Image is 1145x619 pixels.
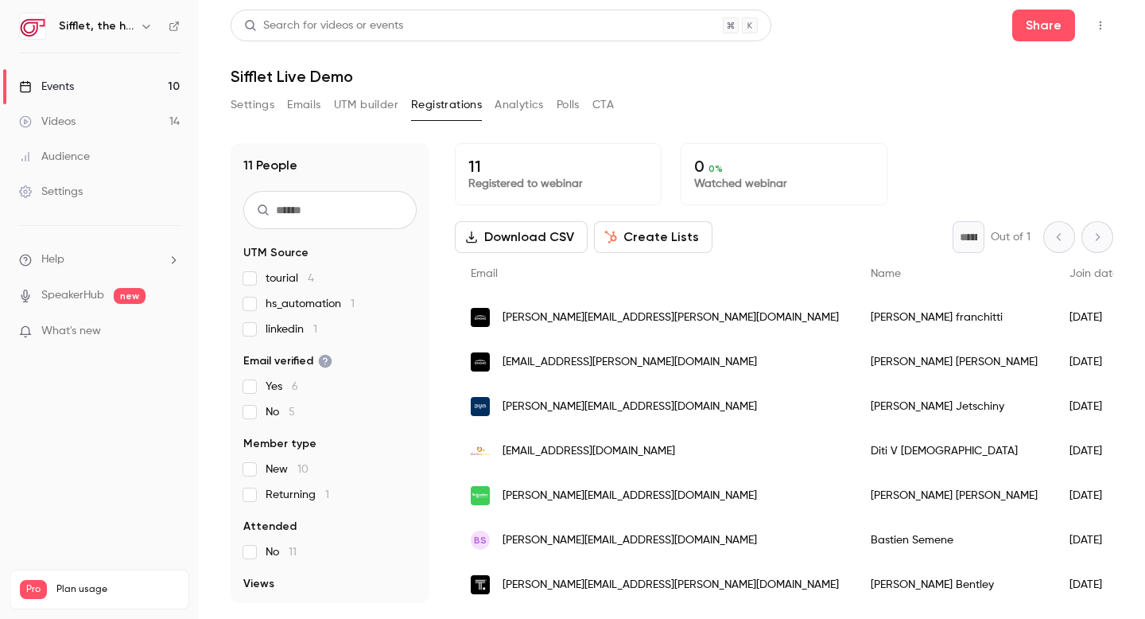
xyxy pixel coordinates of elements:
img: engie.com [471,308,490,327]
img: data-aces.com [471,442,490,461]
li: help-dropdown-opener [19,251,180,268]
span: No [266,404,295,420]
p: Watched webinar [694,176,874,192]
div: [PERSON_NAME] Bentley [855,563,1054,607]
span: new [114,288,146,304]
button: Registrations [411,92,482,118]
span: Email verified [243,353,332,369]
div: [DATE] [1054,473,1135,518]
span: 4 [308,273,314,284]
div: [DATE] [1054,429,1135,473]
div: [PERSON_NAME] Jetschiny [855,384,1054,429]
div: [PERSON_NAME] [PERSON_NAME] [855,473,1054,518]
iframe: Noticeable Trigger [161,325,180,339]
span: No [266,544,297,560]
div: Audience [19,149,90,165]
div: [DATE] [1054,563,1135,607]
span: 1 [313,324,317,335]
h1: Sifflet Live Demo [231,67,1113,86]
span: 10 [297,464,309,475]
span: tourial [266,271,314,286]
span: 6 [292,381,298,392]
div: [DATE] [1054,518,1135,563]
button: Download CSV [455,221,588,253]
a: SpeakerHub [41,287,104,304]
span: Views [243,576,274,592]
span: [PERSON_NAME][EMAIL_ADDRESS][DOMAIN_NAME] [503,399,757,415]
img: dynmedia.com [471,397,490,416]
div: Events [19,79,74,95]
span: Help [41,251,64,268]
span: Attended [243,519,297,535]
div: Search for videos or events [244,18,403,34]
img: Sifflet, the holistic data observability platform [20,14,45,39]
span: Returning [266,487,329,503]
img: engie.com [471,352,490,372]
span: [PERSON_NAME][EMAIL_ADDRESS][PERSON_NAME][DOMAIN_NAME] [503,577,839,594]
span: hs_automation [266,296,355,312]
div: [DATE] [1054,384,1135,429]
span: New [266,461,309,477]
button: Analytics [495,92,544,118]
div: Diti V [DEMOGRAPHIC_DATA] [855,429,1054,473]
h1: 11 People [243,156,297,175]
span: 11 [289,547,297,558]
div: Settings [19,184,83,200]
span: Join date [1069,268,1119,279]
span: [PERSON_NAME][EMAIL_ADDRESS][DOMAIN_NAME] [503,532,757,549]
span: 5 [289,407,295,418]
div: Bastien Semene [855,518,1054,563]
button: Settings [231,92,274,118]
button: CTA [592,92,614,118]
p: Registered to webinar [468,176,648,192]
div: Videos [19,114,76,130]
span: UTM Source [243,245,309,261]
span: [EMAIL_ADDRESS][PERSON_NAME][DOMAIN_NAME] [503,354,757,371]
span: [PERSON_NAME][EMAIL_ADDRESS][PERSON_NAME][DOMAIN_NAME] [503,309,839,326]
span: Plan usage [56,583,179,596]
div: [PERSON_NAME] franchitti [855,295,1054,340]
span: Pro [20,580,47,599]
p: 11 [468,157,648,176]
span: [EMAIL_ADDRESS][DOMAIN_NAME] [503,443,675,460]
span: What's new [41,323,101,340]
span: [PERSON_NAME][EMAIL_ADDRESS][DOMAIN_NAME] [503,488,757,504]
span: 1 [351,298,355,309]
span: Yes [266,379,298,395]
button: Polls [557,92,580,118]
span: BS [474,533,487,547]
div: [DATE] [1054,340,1135,384]
img: se.com [471,486,490,505]
img: thoughtspot.com [471,575,490,594]
h6: Sifflet, the holistic data observability platform [59,18,134,34]
p: Out of 1 [991,229,1030,245]
p: 0 [694,157,874,176]
button: Emails [287,92,320,118]
span: 1 [325,489,329,500]
span: 0 % [708,163,723,174]
button: Create Lists [594,221,712,253]
button: Share [1012,10,1075,41]
span: Member type [243,436,316,452]
button: UTM builder [334,92,398,118]
span: Name [871,268,901,279]
div: [DATE] [1054,295,1135,340]
span: linkedin [266,321,317,337]
div: [PERSON_NAME] [PERSON_NAME] [855,340,1054,384]
span: Email [471,268,498,279]
p: No results [243,601,417,617]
